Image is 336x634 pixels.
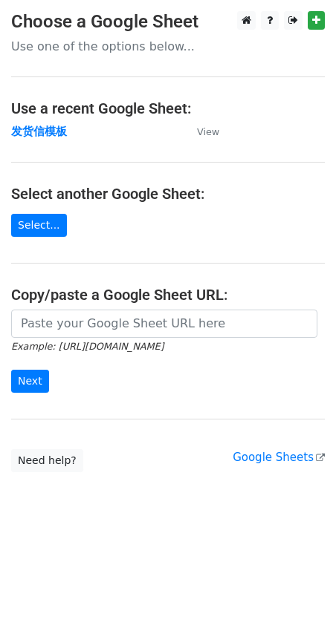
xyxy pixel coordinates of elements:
[11,214,67,237] a: Select...
[11,310,317,338] input: Paste your Google Sheet URL here
[233,451,325,464] a: Google Sheets
[11,11,325,33] h3: Choose a Google Sheet
[11,185,325,203] h4: Select another Google Sheet:
[11,125,67,138] a: 发货信模板
[262,563,336,634] iframe: Chat Widget
[182,125,219,138] a: View
[11,341,164,352] small: Example: [URL][DOMAIN_NAME]
[11,449,83,472] a: Need help?
[11,370,49,393] input: Next
[11,286,325,304] h4: Copy/paste a Google Sheet URL:
[197,126,219,137] small: View
[11,39,325,54] p: Use one of the options below...
[11,99,325,117] h4: Use a recent Google Sheet:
